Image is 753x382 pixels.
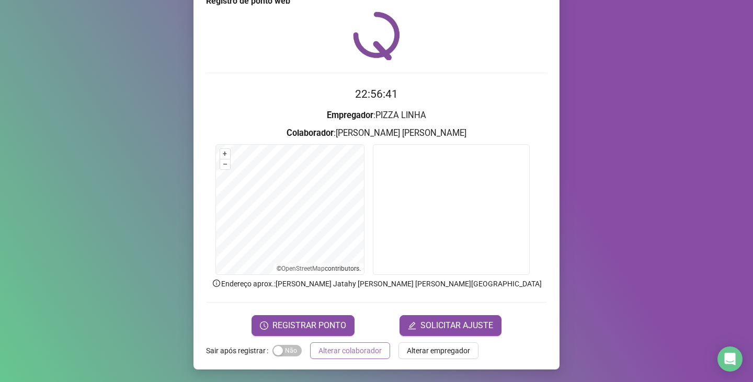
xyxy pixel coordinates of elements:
[220,159,230,169] button: –
[260,321,268,330] span: clock-circle
[310,342,390,359] button: Alterar colaborador
[408,321,416,330] span: edit
[206,342,272,359] label: Sair após registrar
[212,279,221,288] span: info-circle
[277,265,361,272] li: © contributors.
[220,149,230,159] button: +
[206,109,547,122] h3: : PIZZA LINHA
[281,265,325,272] a: OpenStreetMap
[272,319,346,332] span: REGISTRAR PONTO
[206,126,547,140] h3: : [PERSON_NAME] [PERSON_NAME]
[400,315,501,336] button: editSOLICITAR AJUSTE
[353,11,400,60] img: QRPoint
[407,345,470,356] span: Alterar empregador
[398,342,478,359] button: Alterar empregador
[355,88,398,100] time: 22:56:41
[327,110,373,120] strong: Empregador
[252,315,355,336] button: REGISTRAR PONTO
[287,128,334,138] strong: Colaborador
[206,278,547,290] p: Endereço aprox. : [PERSON_NAME] Jatahy [PERSON_NAME] [PERSON_NAME][GEOGRAPHIC_DATA]
[717,346,743,372] div: Open Intercom Messenger
[420,319,493,332] span: SOLICITAR AJUSTE
[318,345,382,356] span: Alterar colaborador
